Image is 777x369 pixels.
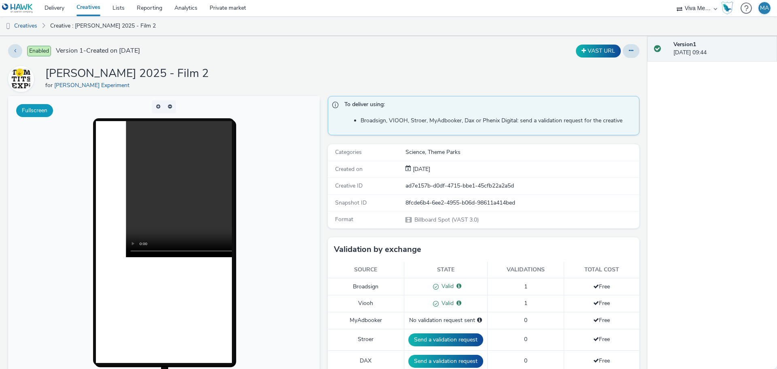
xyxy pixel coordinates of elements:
[574,45,623,58] div: Duplicate the creative as a VAST URL
[593,299,610,307] span: Free
[439,299,454,307] span: Valid
[56,46,140,55] span: Version 1 - Created on [DATE]
[9,67,33,91] img: Tom Tits Experiment
[673,41,696,48] strong: Version 1
[408,355,483,368] button: Send a validation request
[45,81,54,89] span: for
[335,215,353,223] span: Format
[344,100,631,111] span: To deliver using:
[524,357,527,365] span: 0
[524,316,527,324] span: 0
[524,335,527,343] span: 0
[404,262,487,278] th: State
[4,22,12,30] img: dooh
[45,66,209,81] h1: [PERSON_NAME] 2025 - Film 2
[593,357,610,365] span: Free
[673,41,771,57] div: [DATE] 09:44
[408,316,483,324] div: No validation request sent
[593,316,610,324] span: Free
[328,278,404,295] td: Broadsign
[46,16,160,36] a: Creative : [PERSON_NAME] 2025 - Film 2
[721,2,733,15] img: Hawk Academy
[54,81,133,89] a: [PERSON_NAME] Experiment
[335,182,363,190] span: Creative ID
[524,299,527,307] span: 1
[414,216,479,224] span: Billboard Spot (VAST 3.0)
[335,165,363,173] span: Created on
[335,199,367,207] span: Snapshot ID
[334,243,421,256] h3: Validation by exchange
[328,262,404,278] th: Source
[361,117,635,125] li: Broadsign, VIOOH, Stroer, MyAdbooker, Dax or Phenix Digital: send a validation request for the cr...
[405,148,639,156] div: Science, Theme Parks
[721,2,737,15] a: Hawk Academy
[593,283,610,290] span: Free
[8,75,37,83] a: Tom Tits Experiment
[2,3,33,13] img: undefined Logo
[439,282,454,290] span: Valid
[16,104,53,117] button: Fullscreen
[760,2,769,14] div: MA
[576,45,621,58] button: VAST URL
[564,262,639,278] th: Total cost
[328,329,404,350] td: Stroer
[411,165,430,173] span: [DATE]
[27,46,51,56] span: Enabled
[405,182,639,190] div: ad7e157b-d0df-4715-bbe1-45cfb22a2a5d
[328,312,404,329] td: MyAdbooker
[524,283,527,290] span: 1
[411,165,430,173] div: Creation 22 May 2025, 09:44
[487,262,564,278] th: Validations
[477,316,482,324] div: Please select a deal below and click on Send to send a validation request to MyAdbooker.
[405,199,639,207] div: 8fcde6b4-6ee2-4955-b06d-98611a414bed
[335,148,362,156] span: Categories
[593,335,610,343] span: Free
[328,295,404,312] td: Viooh
[408,333,483,346] button: Send a validation request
